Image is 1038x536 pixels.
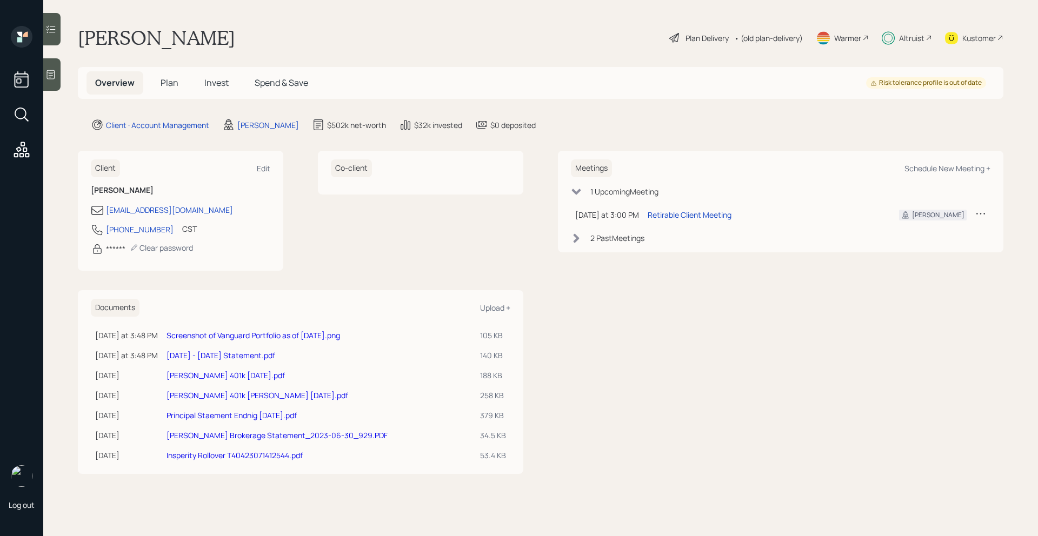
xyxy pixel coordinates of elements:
div: 2 Past Meeting s [590,232,644,244]
div: [DATE] [95,450,158,461]
h6: Co-client [331,159,372,177]
div: 53.4 KB [480,450,506,461]
div: Altruist [899,32,924,44]
div: [DATE] [95,390,158,401]
div: [DATE] [95,410,158,421]
img: michael-russo-headshot.png [11,465,32,487]
h6: [PERSON_NAME] [91,186,270,195]
div: CST [182,223,197,234]
div: [PHONE_NUMBER] [106,224,174,235]
div: 105 KB [480,330,506,341]
div: $32k invested [414,119,462,131]
div: 140 KB [480,350,506,361]
div: • (old plan-delivery) [734,32,803,44]
div: 188 KB [480,370,506,381]
a: [DATE] - [DATE] Statement.pdf [167,350,275,360]
div: [DATE] at 3:48 PM [95,330,158,341]
span: Plan [161,77,178,89]
a: Screenshot of Vanguard Portfolio as of [DATE].png [167,330,340,340]
div: $0 deposited [490,119,536,131]
a: Principal Staement Endnig [DATE].pdf [167,410,297,420]
div: Schedule New Meeting + [904,163,990,173]
div: 379 KB [480,410,506,421]
h6: Meetings [571,159,612,177]
a: [PERSON_NAME] 401k [DATE].pdf [167,370,285,380]
a: Insperity Rollover T40423071412544.pdf [167,450,303,460]
div: [EMAIL_ADDRESS][DOMAIN_NAME] [106,204,233,216]
div: [DATE] at 3:00 PM [575,209,639,220]
div: Upload + [480,303,510,313]
div: Kustomer [962,32,996,44]
h1: [PERSON_NAME] [78,26,235,50]
span: Invest [204,77,229,89]
div: Plan Delivery [686,32,729,44]
a: [PERSON_NAME] 401k [PERSON_NAME] [DATE].pdf [167,390,348,400]
span: Spend & Save [255,77,308,89]
div: Client · Account Management [106,119,209,131]
h6: Client [91,159,120,177]
div: 34.5 KB [480,430,506,441]
h6: Documents [91,299,139,317]
div: Log out [9,500,35,510]
div: 1 Upcoming Meeting [590,186,658,197]
div: [PERSON_NAME] [237,119,299,131]
div: Edit [257,163,270,173]
div: 258 KB [480,390,506,401]
div: Clear password [130,243,193,253]
a: [PERSON_NAME] Brokerage Statement_2023-06-30_929.PDF [167,430,388,440]
div: [DATE] at 3:48 PM [95,350,158,361]
div: [DATE] [95,430,158,441]
div: $502k net-worth [327,119,386,131]
div: Risk tolerance profile is out of date [870,78,982,88]
div: [PERSON_NAME] [912,210,964,220]
div: Retirable Client Meeting [648,209,731,220]
span: Overview [95,77,135,89]
div: [DATE] [95,370,158,381]
div: Warmer [834,32,861,44]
